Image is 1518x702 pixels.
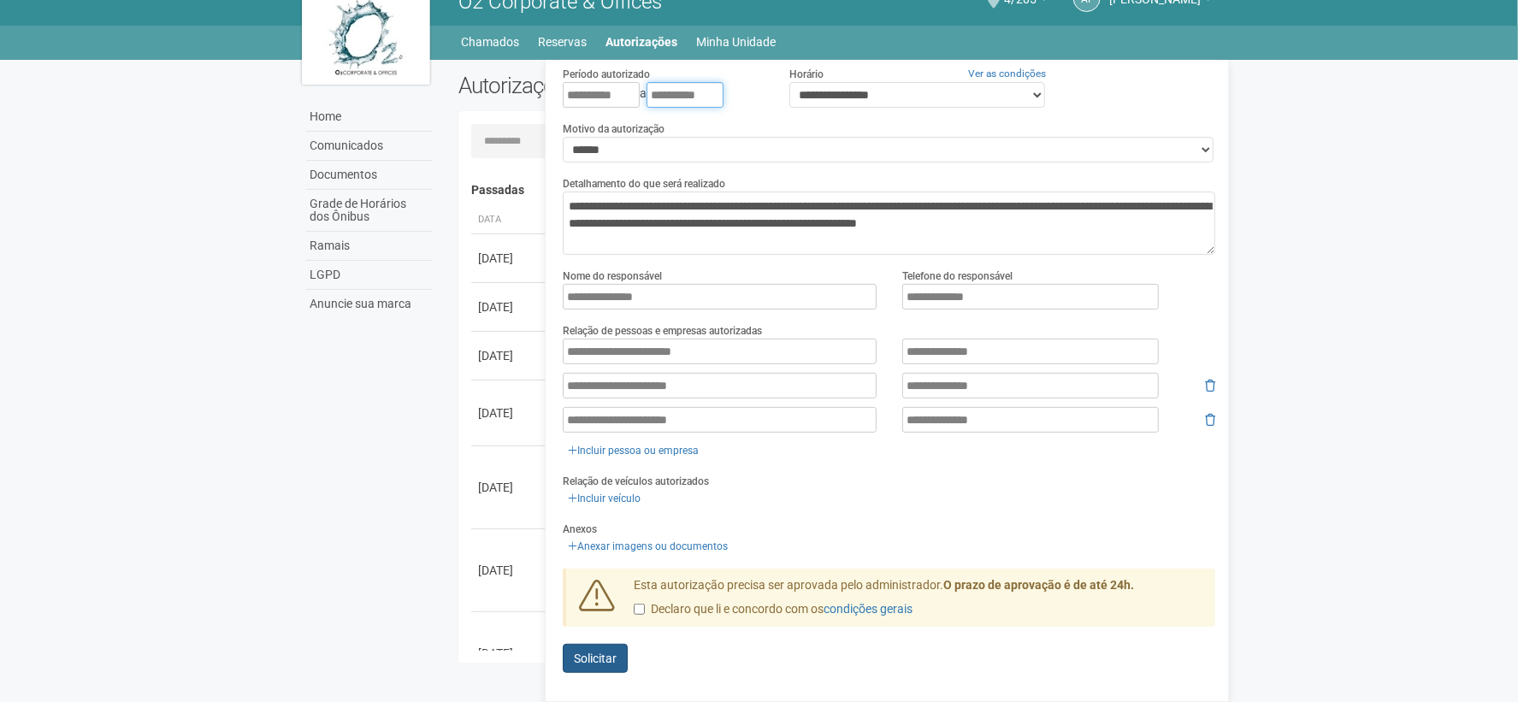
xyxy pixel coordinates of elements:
a: Anexar imagens ou documentos [563,537,733,556]
strong: O prazo de aprovação é de até 24h. [943,578,1134,592]
a: Reservas [539,30,588,54]
div: [DATE] [478,298,541,316]
input: Declaro que li e concordo com oscondições gerais [634,604,645,615]
h2: Autorizações [458,73,824,98]
div: [DATE] [478,404,541,422]
label: Relação de veículos autorizados [563,474,709,489]
div: Esta autorização precisa ser aprovada pelo administrador. [621,577,1216,627]
label: Detalhamento do que será realizado [563,176,725,192]
a: Anuncie sua marca [306,290,433,318]
a: Minha Unidade [697,30,777,54]
h4: Passadas [471,184,1204,197]
div: a [563,82,763,108]
label: Motivo da autorização [563,121,664,137]
i: Remover [1205,380,1215,392]
th: Data [471,206,548,234]
div: [DATE] [478,479,541,496]
label: Horário [789,67,824,82]
div: [DATE] [478,250,541,267]
div: [DATE] [478,645,541,662]
label: Telefone do responsável [902,268,1013,284]
a: Incluir veículo [563,489,646,508]
label: Declaro que li e concordo com os [634,601,913,618]
a: Grade de Horários dos Ônibus [306,190,433,232]
label: Anexos [563,522,597,537]
div: [DATE] [478,562,541,579]
a: Comunicados [306,132,433,161]
a: Chamados [462,30,520,54]
i: Remover [1205,414,1215,426]
a: Autorizações [606,30,678,54]
a: Incluir pessoa ou empresa [563,441,704,460]
div: [DATE] [478,347,541,364]
a: Ramais [306,232,433,261]
a: Home [306,103,433,132]
a: Ver as condições [968,68,1046,80]
label: Período autorizado [563,67,650,82]
a: Documentos [306,161,433,190]
a: condições gerais [824,602,913,616]
a: LGPD [306,261,433,290]
button: Solicitar [563,644,628,673]
label: Nome do responsável [563,268,662,284]
label: Relação de pessoas e empresas autorizadas [563,323,762,339]
span: Solicitar [574,652,617,665]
